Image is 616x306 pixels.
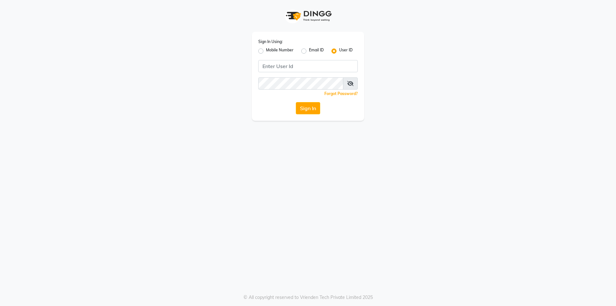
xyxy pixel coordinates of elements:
a: Forgot Password? [324,91,358,96]
input: Username [258,77,343,90]
img: logo1.svg [282,6,334,25]
button: Sign In [296,102,320,114]
label: User ID [339,47,353,55]
label: Sign In Using: [258,39,283,45]
label: Email ID [309,47,324,55]
label: Mobile Number [266,47,294,55]
input: Username [258,60,358,72]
